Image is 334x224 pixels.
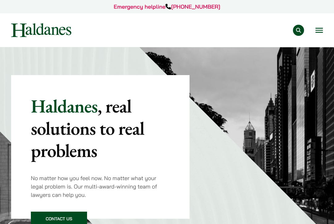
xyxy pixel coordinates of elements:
[11,23,71,37] img: Logo of Haldanes
[31,95,170,162] p: Haldanes
[114,3,220,10] a: Emergency helpline[PHONE_NUMBER]
[31,94,144,163] mark: , real solutions to real problems
[31,174,170,199] p: No matter how you feel now. No matter what your legal problem is. Our multi-award-winning team of...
